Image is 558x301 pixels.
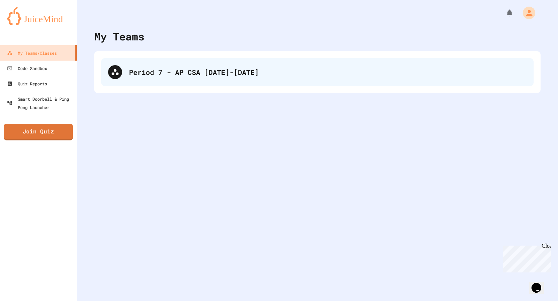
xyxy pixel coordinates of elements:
[7,64,47,72] div: Code Sandbox
[101,58,534,86] div: Period 7 - AP CSA [DATE]-[DATE]
[7,49,57,57] div: My Teams/Classes
[7,95,74,111] div: Smart Doorbell & Ping Pong Launcher
[94,29,144,44] div: My Teams
[515,5,537,21] div: My Account
[4,124,73,140] a: Join Quiz
[129,67,527,77] div: Period 7 - AP CSA [DATE]-[DATE]
[529,273,551,294] iframe: chat widget
[7,7,70,25] img: logo-orange.svg
[500,243,551,272] iframe: chat widget
[492,7,515,19] div: My Notifications
[3,3,48,44] div: Chat with us now!Close
[7,79,47,88] div: Quiz Reports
